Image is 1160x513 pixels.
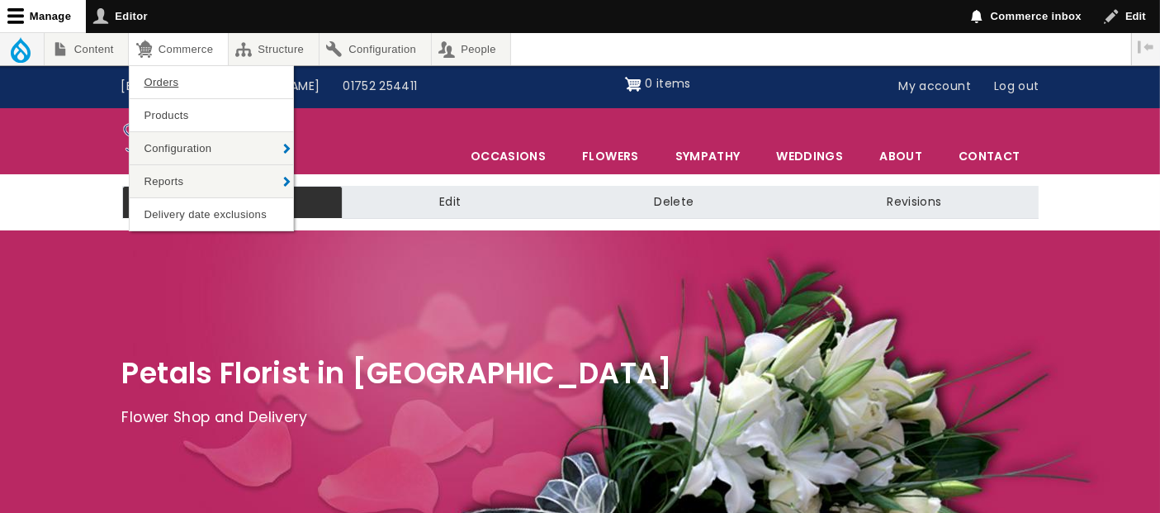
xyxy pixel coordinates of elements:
[645,75,690,92] span: 0 items
[565,139,656,173] a: Flowers
[320,33,431,65] a: Configuration
[343,186,557,219] a: Edit
[110,71,332,102] a: [EMAIL_ADDRESS][DOMAIN_NAME]
[122,353,673,393] span: Petals Florist in [GEOGRAPHIC_DATA]
[625,71,642,97] img: Shopping cart
[122,186,343,219] a: View
[331,71,428,102] a: 01752 254411
[122,406,1039,430] p: Flower Shop and Delivery
[45,33,128,65] a: Content
[658,139,758,173] a: Sympathy
[453,139,563,173] span: Occasions
[862,139,940,173] a: About
[130,165,293,197] a: Reports
[130,99,293,131] a: Products
[432,33,511,65] a: People
[129,33,227,65] a: Commerce
[130,132,293,164] a: Configuration
[759,139,860,173] span: Weddings
[130,66,293,98] a: Orders
[941,139,1037,173] a: Contact
[557,186,790,219] a: Delete
[790,186,1038,219] a: Revisions
[625,71,691,97] a: Shopping cart 0 items
[229,33,319,65] a: Structure
[122,112,207,170] img: Home
[982,71,1050,102] a: Log out
[888,71,983,102] a: My account
[110,186,1051,219] nav: Tabs
[1132,33,1160,61] button: Vertical orientation
[130,198,293,230] a: Delivery date exclusions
